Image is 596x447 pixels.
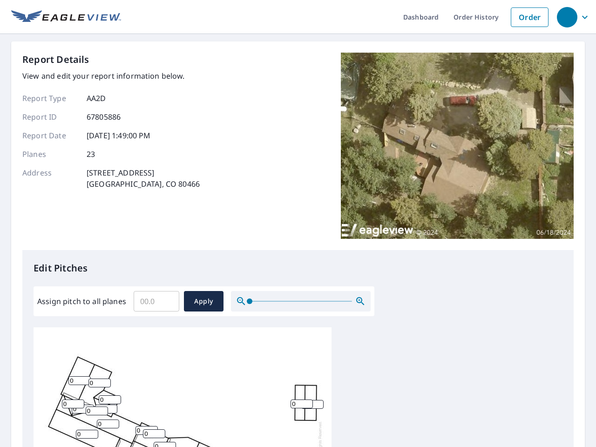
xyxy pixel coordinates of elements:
[22,111,78,122] p: Report ID
[22,93,78,104] p: Report Type
[22,53,89,67] p: Report Details
[184,291,223,312] button: Apply
[87,149,95,160] p: 23
[11,10,121,24] img: EV Logo
[87,111,121,122] p: 67805886
[341,53,574,239] img: Top image
[37,296,126,307] label: Assign pitch to all planes
[191,296,216,307] span: Apply
[134,288,179,314] input: 00.0
[22,130,78,141] p: Report Date
[22,167,78,190] p: Address
[87,93,106,104] p: AA2D
[87,167,200,190] p: [STREET_ADDRESS] [GEOGRAPHIC_DATA], CO 80466
[511,7,549,27] a: Order
[22,149,78,160] p: Planes
[34,261,562,275] p: Edit Pitches
[22,70,200,81] p: View and edit your report information below.
[87,130,151,141] p: [DATE] 1:49:00 PM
